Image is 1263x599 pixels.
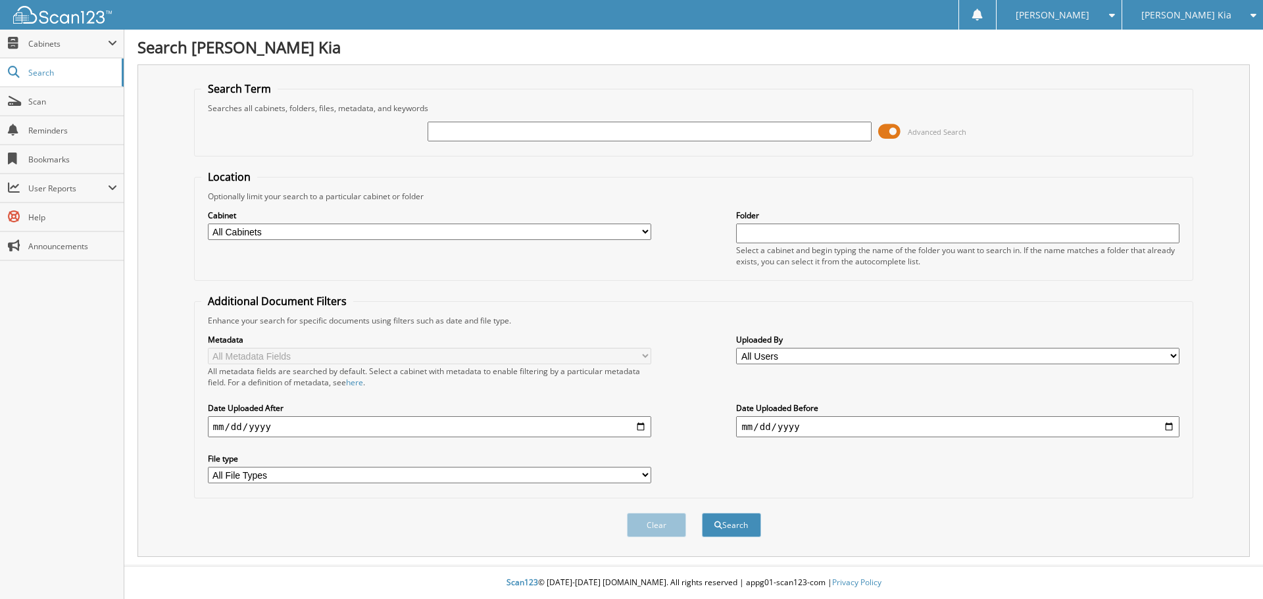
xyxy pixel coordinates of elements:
a: here [346,377,363,388]
span: Help [28,212,117,223]
div: Enhance your search for specific documents using filters such as date and file type. [201,315,1187,326]
label: Date Uploaded Before [736,402,1179,414]
div: Optionally limit your search to a particular cabinet or folder [201,191,1187,202]
span: [PERSON_NAME] Kia [1141,11,1231,19]
span: Search [28,67,115,78]
span: Reminders [28,125,117,136]
button: Search [702,513,761,537]
div: All metadata fields are searched by default. Select a cabinet with metadata to enable filtering b... [208,366,651,388]
label: Uploaded By [736,334,1179,345]
span: Announcements [28,241,117,252]
div: Select a cabinet and begin typing the name of the folder you want to search in. If the name match... [736,245,1179,267]
span: Scan [28,96,117,107]
div: © [DATE]-[DATE] [DOMAIN_NAME]. All rights reserved | appg01-scan123-com | [124,567,1263,599]
input: start [208,416,651,437]
label: Metadata [208,334,651,345]
h1: Search [PERSON_NAME] Kia [137,36,1250,58]
span: Cabinets [28,38,108,49]
label: Cabinet [208,210,651,221]
span: User Reports [28,183,108,194]
legend: Additional Document Filters [201,294,353,308]
img: scan123-logo-white.svg [13,6,112,24]
legend: Location [201,170,257,184]
a: Privacy Policy [832,577,881,588]
label: File type [208,453,651,464]
label: Date Uploaded After [208,402,651,414]
span: Scan123 [507,577,538,588]
span: Bookmarks [28,154,117,165]
span: Advanced Search [908,127,966,137]
legend: Search Term [201,82,278,96]
span: [PERSON_NAME] [1016,11,1089,19]
button: Clear [627,513,686,537]
label: Folder [736,210,1179,221]
input: end [736,416,1179,437]
div: Searches all cabinets, folders, files, metadata, and keywords [201,103,1187,114]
